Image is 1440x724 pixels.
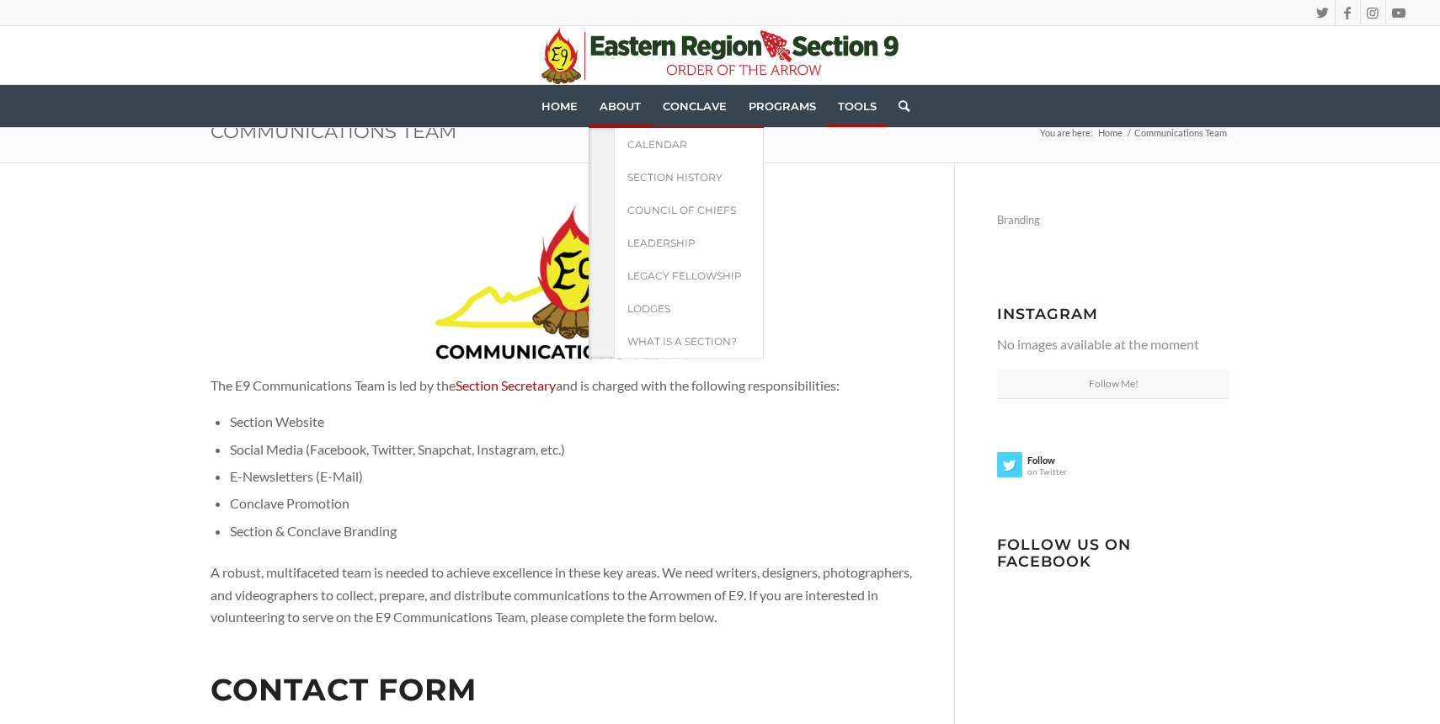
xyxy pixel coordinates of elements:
a: Follow Me! [997,370,1229,399]
a: Lodges [614,292,764,325]
h2: Contact Form [211,673,912,707]
a: Section History [614,161,764,194]
span: Tools [838,99,877,113]
a: Home [531,85,589,127]
span: Home [541,99,578,113]
img: E9 Comms_bLACK [435,205,688,364]
li: E-Newsletters (E-Mail) [230,463,912,490]
span: Conclave [663,99,727,113]
a: Branding [997,205,1229,235]
a: Calendar [614,128,764,161]
li: Section Website [230,408,912,435]
span: Section History [627,171,723,184]
a: Followon Twitter [997,452,1113,486]
a: About [589,85,652,127]
li: Section & Conclave Branding [230,518,912,545]
a: Legacy Fellowship [614,259,764,292]
span: What is a Section? [627,335,737,348]
span: Council of Chiefs [627,204,736,216]
a: What is a Section? [614,325,764,359]
a: Conclave [652,85,738,127]
a: Search [888,85,909,127]
span: Programs [749,99,816,113]
span: Calendar [627,138,687,151]
h3: Follow us on Facebook [997,536,1229,569]
span: About [600,99,641,113]
span: Lodges [627,302,670,315]
p: No images available at the moment [997,333,1229,355]
span: Legacy Fellowship [627,269,742,282]
strong: Follow [997,452,1113,465]
span: Leadership [627,237,696,249]
span: on Twitter [997,465,1113,476]
a: Tools [827,85,888,127]
a: Programs [738,85,827,127]
a: Leadership [614,226,764,259]
h3: Instagram [997,306,1229,322]
p: A robust, multifaceted team is needed to achieve excellence in these key areas. We need writers, ... [211,562,912,628]
a: Council of Chiefs [614,194,764,226]
p: The E9 Communications Team is led by the and is charged with the following responsibilities: [211,375,912,397]
li: Conclave Promotion [230,490,912,517]
li: Social Media (Facebook, Twitter, Snapchat, Instagram, etc.) [230,436,912,463]
a: Section Secretary [456,377,556,393]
